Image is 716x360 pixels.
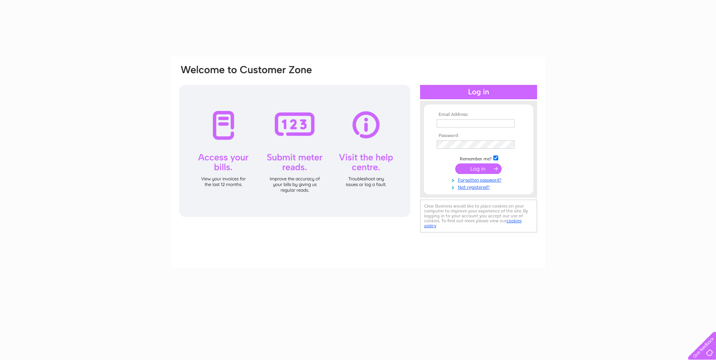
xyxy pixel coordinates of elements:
[437,176,522,183] a: Forgotten password?
[435,133,522,138] th: Password:
[455,163,502,174] input: Submit
[437,183,522,190] a: Not registered?
[424,218,522,228] a: cookies policy
[435,112,522,117] th: Email Address:
[435,154,522,162] td: Remember me?
[420,200,537,232] div: Clear Business would like to place cookies on your computer to improve your experience of the sit...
